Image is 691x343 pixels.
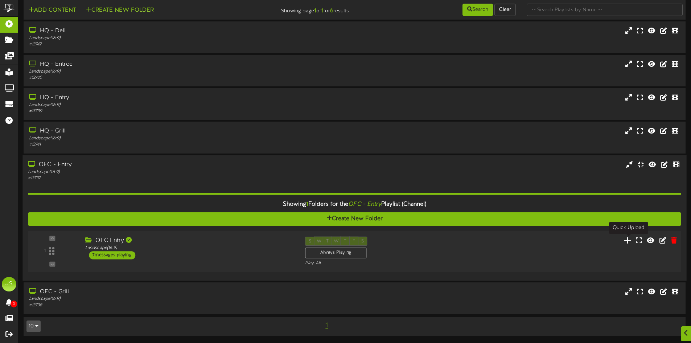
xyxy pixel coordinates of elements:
div: Landscape ( 16:9 ) [29,135,294,142]
button: Search [462,4,493,16]
div: # 13738 [29,302,294,309]
div: HQ - Entry [29,94,294,102]
div: Always Playing [305,247,366,258]
div: Landscape ( 16:9 ) [29,69,294,75]
div: 7 messages playing [89,251,135,259]
button: Add Content [26,6,78,15]
div: Landscape ( 16:9 ) [29,102,294,108]
strong: 1 [314,8,316,14]
strong: 1 [321,8,324,14]
div: JS [2,277,16,291]
div: Showing page of for results [243,3,354,15]
span: 1 [306,201,308,207]
div: Landscape ( 16:9 ) [29,296,294,302]
div: Landscape ( 16:9 ) [28,169,294,175]
div: HQ - Grill [29,127,294,135]
div: OFC - Entry [28,160,294,169]
span: 1 [324,322,330,330]
div: Showing Folders for the Playlist (Channel) [22,196,686,212]
div: Play All [305,260,459,266]
div: OFC Entry [85,236,294,245]
i: OFC - Entry [348,201,381,207]
div: # 13739 [29,108,294,114]
div: # 13741 [29,142,294,148]
div: # 13740 [29,75,294,81]
span: 0 [11,301,17,307]
div: OFC - Grill [29,288,294,296]
strong: 6 [330,8,333,14]
div: Landscape ( 16:9 ) [29,35,294,41]
button: 10 [26,320,41,332]
button: Create New Folder [28,212,681,225]
div: Landscape ( 16:9 ) [85,245,294,251]
div: HQ - Deli [29,27,294,35]
button: Create New Folder [84,6,156,15]
input: -- Search Playlists by Name -- [527,4,683,16]
div: # 13742 [29,41,294,48]
div: HQ - Entree [29,60,294,69]
div: # 13737 [28,175,294,181]
button: Clear [494,4,516,16]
